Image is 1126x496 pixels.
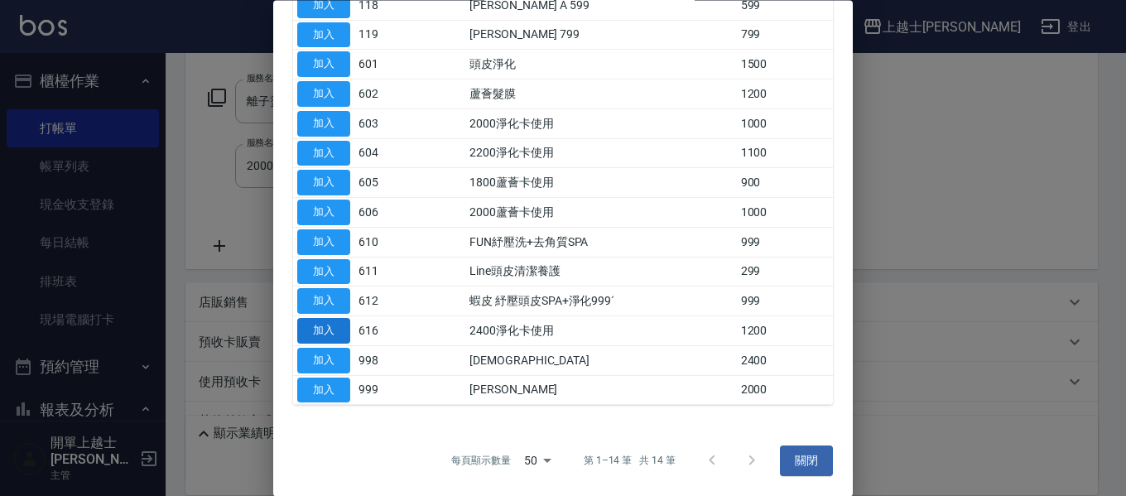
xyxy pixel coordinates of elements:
[465,109,736,139] td: 2000淨化卡使用
[297,259,350,285] button: 加入
[354,258,410,287] td: 611
[465,139,736,169] td: 2200淨化卡使用
[465,228,736,258] td: FUN紓壓洗+去角質SPA
[354,21,410,51] td: 119
[297,22,350,48] button: 加入
[297,171,350,196] button: 加入
[354,50,410,79] td: 601
[354,316,410,346] td: 616
[737,139,833,169] td: 1100
[584,454,676,469] p: 第 1–14 筆 共 14 筆
[780,446,833,477] button: 關閉
[297,229,350,255] button: 加入
[297,200,350,226] button: 加入
[297,319,350,344] button: 加入
[354,109,410,139] td: 603
[354,139,410,169] td: 604
[297,52,350,78] button: 加入
[465,198,736,228] td: 2000蘆薈卡使用
[465,316,736,346] td: 2400淨化卡使用
[517,439,557,484] div: 50
[297,141,350,166] button: 加入
[737,316,833,346] td: 1200
[297,82,350,108] button: 加入
[465,287,736,316] td: 蝦皮 紓壓頭皮SPA+淨化999ˊ
[354,346,410,376] td: 998
[465,50,736,79] td: 頭皮淨化
[465,21,736,51] td: [PERSON_NAME] 799
[737,258,833,287] td: 299
[465,79,736,109] td: 蘆薈髮膜
[465,376,736,406] td: [PERSON_NAME]
[354,79,410,109] td: 602
[737,21,833,51] td: 799
[737,109,833,139] td: 1000
[737,376,833,406] td: 2000
[465,258,736,287] td: Line頭皮清潔養護
[737,79,833,109] td: 1200
[737,287,833,316] td: 999
[737,198,833,228] td: 1000
[297,378,350,403] button: 加入
[354,198,410,228] td: 606
[354,287,410,316] td: 612
[737,346,833,376] td: 2400
[737,168,833,198] td: 900
[465,168,736,198] td: 1800蘆薈卡使用
[354,376,410,406] td: 999
[737,228,833,258] td: 999
[297,111,350,137] button: 加入
[465,346,736,376] td: [DEMOGRAPHIC_DATA]
[354,228,410,258] td: 610
[297,289,350,315] button: 加入
[297,348,350,373] button: 加入
[737,50,833,79] td: 1500
[354,168,410,198] td: 605
[451,454,511,469] p: 每頁顯示數量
